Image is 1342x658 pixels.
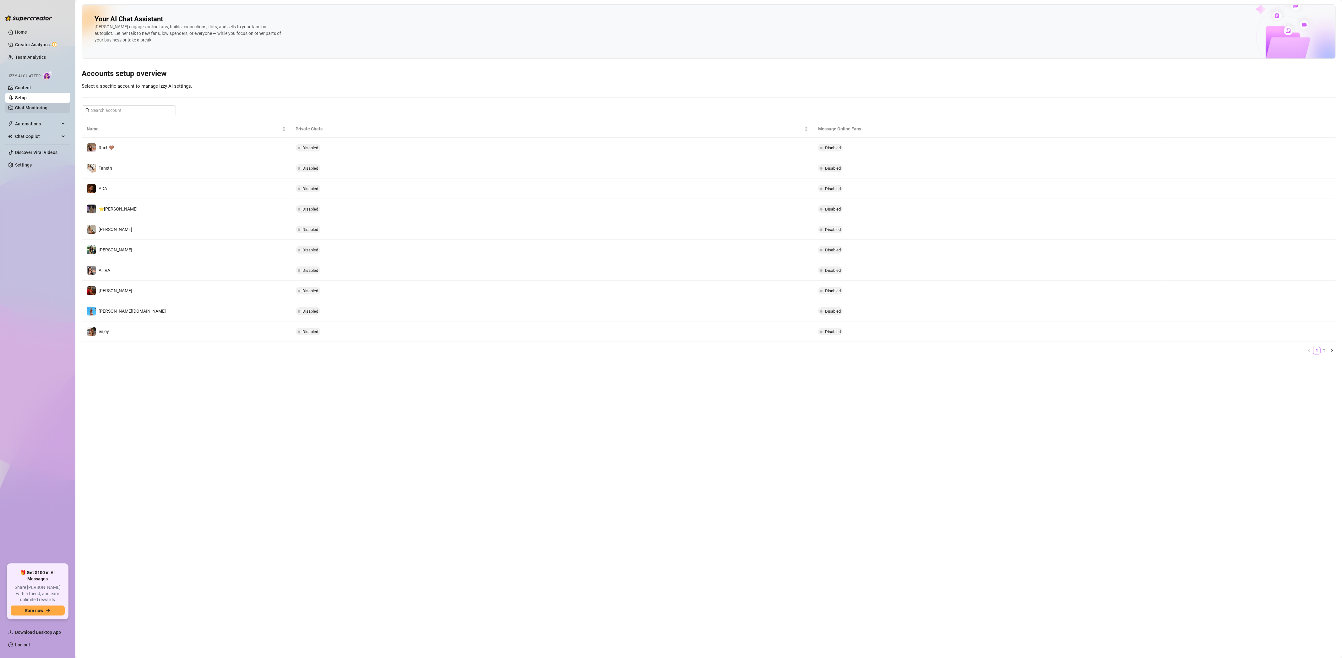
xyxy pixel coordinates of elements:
img: AHRA [87,266,96,275]
span: Disabled [825,248,841,252]
span: left [1307,349,1311,353]
span: Earn now [25,608,43,613]
span: Izzy AI Chatter [9,73,41,79]
a: Discover Viral Videos [15,150,57,155]
span: Disabled [303,145,318,150]
span: thunderbolt [8,121,13,126]
a: 1 [1313,347,1320,354]
span: Select a specific account to manage Izzy AI settings. [82,83,192,89]
span: Taneth [99,166,112,171]
span: Rach🤎 [99,145,114,150]
a: Team Analytics [15,55,46,60]
span: Private Chats [296,125,803,132]
th: Private Chats [291,120,813,138]
img: Chat Copilot [8,134,12,139]
span: [PERSON_NAME][DOMAIN_NAME] [99,309,166,314]
h2: Your AI Chat Assistant [95,15,163,24]
div: [PERSON_NAME] engages online fans, builds connections, flirts, and sells to your fans on autopilo... [95,24,283,43]
span: Disabled [825,166,841,171]
button: right [1328,347,1336,354]
a: Content [15,85,31,90]
span: Disabled [303,288,318,293]
a: Settings [15,162,32,167]
th: Message Online Fans [813,120,1161,138]
span: download [8,630,13,635]
li: 2 [1321,347,1328,354]
a: Creator Analytics exclamation-circle [15,40,65,50]
span: Disabled [825,186,841,191]
a: 2 [1321,347,1328,354]
span: Disabled [303,248,318,252]
span: Disabled [825,309,841,314]
span: Disabled [825,227,841,232]
span: Disabled [303,186,318,191]
span: Disabled [825,288,841,293]
span: ⭐️[PERSON_NAME] [99,206,138,211]
a: Home [15,30,27,35]
span: Disabled [825,145,841,150]
h3: Accounts setup overview [82,69,1336,79]
img: Julia [87,245,96,254]
span: AHRA [99,268,110,273]
span: arrow-right [46,608,50,613]
li: 1 [1313,347,1321,354]
img: logo-BBDzfeDw.svg [5,15,52,21]
button: Earn nowarrow-right [11,606,65,616]
span: Disabled [303,207,318,211]
span: [PERSON_NAME] [99,227,132,232]
a: Chat Monitoring [15,105,47,110]
img: Rach🤎 [87,143,96,152]
a: Setup [15,95,27,100]
img: Noelle [87,225,96,234]
li: Previous Page [1306,347,1313,354]
span: Disabled [825,207,841,211]
a: Log out [15,642,30,647]
span: Disabled [825,329,841,334]
span: Share [PERSON_NAME] with a friend, and earn unlimited rewards [11,584,65,603]
span: Disabled [303,268,318,273]
span: [PERSON_NAME] [99,247,132,252]
span: right [1330,349,1334,353]
span: Automations [15,119,60,129]
img: Lyla.fit [87,307,96,315]
th: Name [82,120,291,138]
img: enjoy [87,327,96,336]
li: Next Page [1328,347,1336,354]
span: search [85,108,90,112]
img: Claire [87,286,96,295]
span: [PERSON_NAME] [99,288,132,293]
input: Search account [91,107,167,114]
span: 🎁 Get $100 in AI Messages [11,570,65,582]
span: Disabled [303,227,318,232]
img: AI Chatter [43,71,53,80]
span: Disabled [303,329,318,334]
span: enjoy [99,329,109,334]
span: Name [87,125,281,132]
span: Disabled [303,166,318,171]
span: Chat Copilot [15,131,60,141]
img: ADA [87,184,96,193]
button: left [1306,347,1313,354]
span: Disabled [825,268,841,273]
span: Disabled [303,309,318,314]
span: Download Desktop App [15,630,61,635]
img: Taneth [87,164,96,173]
img: ⭐️Ashley [87,205,96,213]
span: ADA [99,186,107,191]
